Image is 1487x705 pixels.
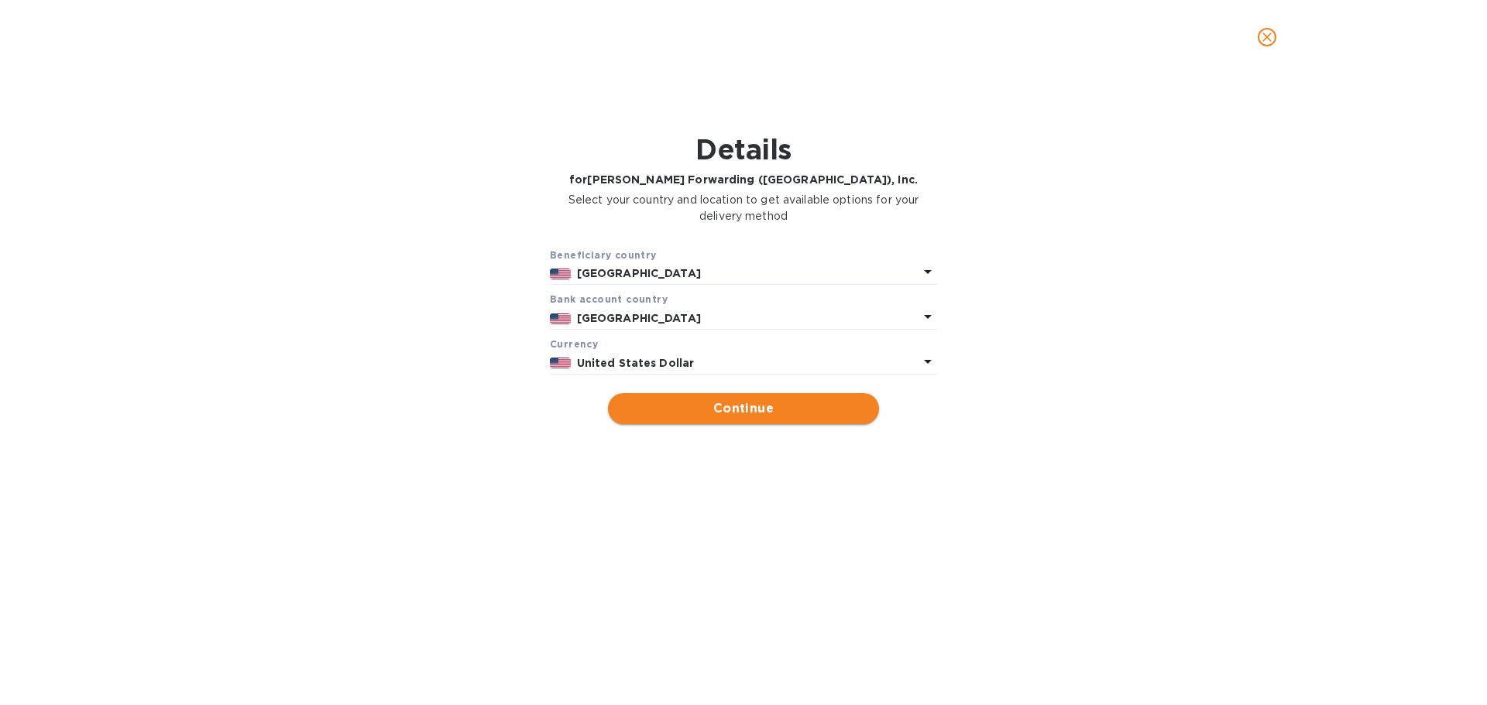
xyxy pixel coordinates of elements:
b: United States Dollar [577,357,695,369]
p: Select your country and location to get available options for your delivery method [550,192,937,224]
img: US [550,269,571,279]
b: Currency [550,338,598,350]
b: for [PERSON_NAME] Forwarding ([GEOGRAPHIC_DATA]), Inc. [569,173,918,186]
img: USD [550,358,571,368]
button: Continue [608,393,879,424]
button: close [1248,19,1286,56]
span: Continue [620,399,867,418]
h1: Details [550,133,937,166]
b: Beneficiary country [550,249,657,261]
b: [GEOGRAPHIC_DATA] [577,267,701,279]
b: Bank account cоuntry [550,293,668,305]
img: US [550,313,571,324]
b: [GEOGRAPHIC_DATA] [577,312,701,324]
